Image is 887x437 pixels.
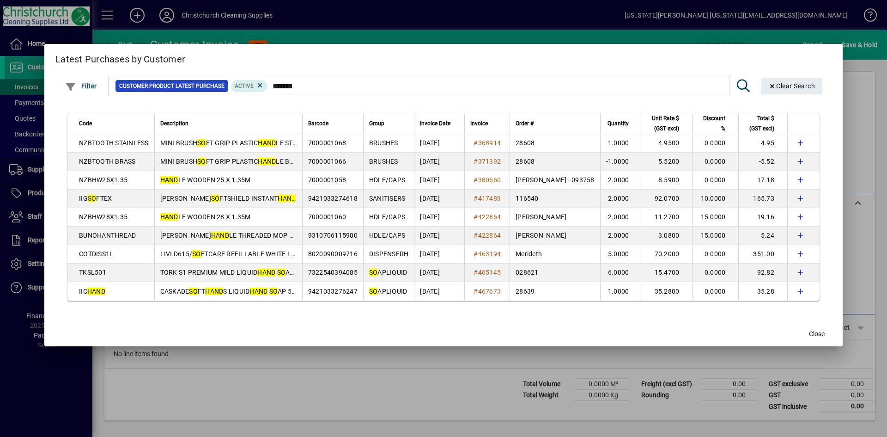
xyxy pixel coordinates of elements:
[160,118,297,129] div: Description
[692,208,738,227] td: 15.0000
[369,118,409,129] div: Group
[369,288,378,295] em: SO
[474,195,478,202] span: #
[160,176,178,184] em: HAND
[308,118,358,129] div: Barcode
[160,176,251,184] span: LE WOODEN 25 X 1.35M
[414,190,464,208] td: [DATE]
[470,230,504,240] a: #422864
[414,227,464,245] td: [DATE]
[698,113,725,134] span: Discount %
[510,208,600,227] td: [PERSON_NAME]
[414,208,464,227] td: [DATE]
[600,134,642,153] td: 1.0000
[738,282,787,301] td: 35.28
[231,80,268,92] mat-chip: Product Activation Status: Active
[369,176,405,184] span: HDLE/CAPS
[470,138,504,148] a: #368914
[510,227,600,245] td: [PERSON_NAME]
[600,190,642,208] td: 2.0000
[470,118,504,129] div: Invoice
[414,264,464,282] td: [DATE]
[802,326,832,343] button: Close
[192,250,201,258] em: SO
[369,232,405,239] span: HDLE/CAPS
[478,288,501,295] span: 467673
[642,171,692,190] td: 8.5900
[369,139,398,147] span: BRUSHES
[277,269,286,276] em: SO
[257,269,275,276] em: HAND
[414,171,464,190] td: [DATE]
[88,195,97,202] em: SO
[79,250,113,258] span: COTDISS1L
[698,113,734,134] div: Discount %
[474,139,478,147] span: #
[160,195,338,202] span: [PERSON_NAME] FTSHIELD INSTANT SANITISER 5L
[414,282,464,301] td: [DATE]
[308,195,358,202] span: 9421033274618
[510,171,600,190] td: [PERSON_NAME] - 093758
[189,288,198,295] em: SO
[211,195,220,202] em: SO
[478,176,501,184] span: 380660
[648,113,679,134] span: Unit Rate $ (GST excl)
[160,139,354,147] span: MINI BRUSH FT GRIP PLASTIC LE STAINLESS STEEL FILL
[79,232,136,239] span: BUNOHANTHREAD
[600,153,642,171] td: -1.0000
[510,282,600,301] td: 28639
[414,245,464,264] td: [DATE]
[761,78,823,94] button: Clear
[87,288,105,295] em: HAND
[420,118,459,129] div: Invoice Date
[478,139,501,147] span: 368914
[470,193,504,203] a: #417489
[308,232,358,239] span: 9310706115900
[478,269,501,276] span: 465145
[160,250,383,258] span: LIVI D615/ FTCARE REFILLABLE WHITE LOCKABLE AP DISPENSER 1L
[642,264,692,282] td: 15.4700
[308,213,346,221] span: 7000001060
[738,190,787,208] td: 165.73
[516,118,595,129] div: Order #
[510,153,600,171] td: 28608
[63,78,99,94] button: Filter
[197,158,206,165] em: SO
[510,134,600,153] td: 28608
[738,134,787,153] td: 4.95
[369,269,407,276] span: APLIQUID
[369,269,378,276] em: SO
[258,139,276,147] em: HAND
[470,249,504,259] a: #463194
[692,171,738,190] td: 0.0000
[516,118,534,129] span: Order #
[258,158,276,165] em: HAND
[160,213,251,221] span: LE WOODEN 28 X 1.35M
[470,175,504,185] a: #380660
[642,282,692,301] td: 35.2800
[600,282,642,301] td: 1.0000
[738,153,787,171] td: -5.52
[369,158,398,165] span: BRUSHES
[414,153,464,171] td: [DATE]
[606,118,638,129] div: Quantity
[79,176,128,184] span: NZBHW25X1.35
[478,232,501,239] span: 422864
[744,113,783,134] div: Total $ (GST excl)
[474,250,478,258] span: #
[79,195,112,202] span: IIG FTEX
[738,208,787,227] td: 19.16
[642,134,692,153] td: 4.9500
[642,190,692,208] td: 92.0700
[369,118,384,129] span: Group
[160,232,319,239] span: [PERSON_NAME] LE THREADED MOP ADAPTOR
[510,264,600,282] td: 028621
[478,213,501,221] span: 422864
[160,213,178,221] em: HAND
[470,156,504,166] a: #371392
[79,288,105,295] span: IIC
[79,158,136,165] span: NZBTOOTH BRASS
[474,158,478,165] span: #
[420,118,450,129] span: Invoice Date
[478,250,501,258] span: 463194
